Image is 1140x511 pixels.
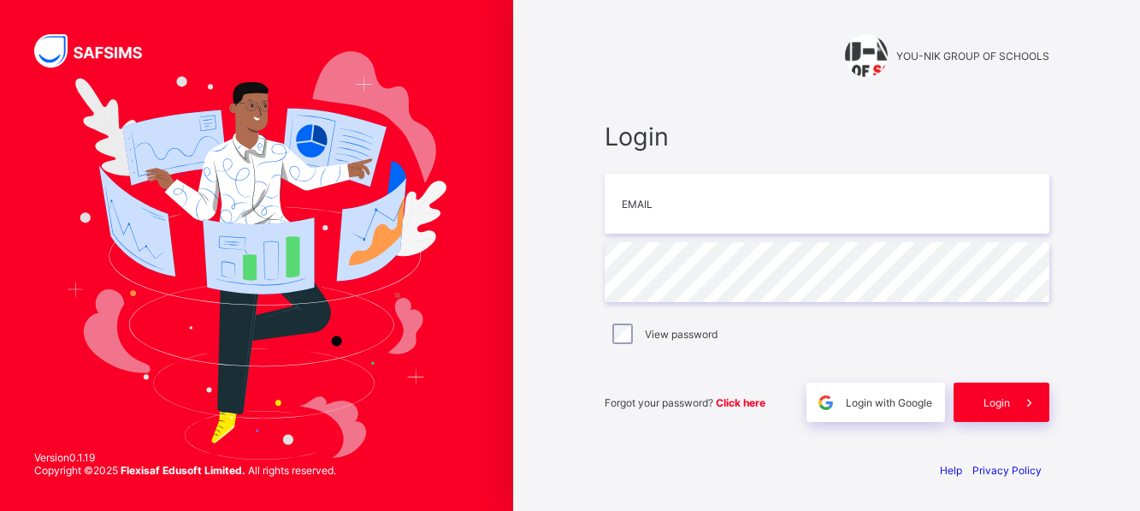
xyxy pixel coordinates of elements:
span: Version 0.1.19 [34,451,336,464]
a: Privacy Policy [972,464,1042,477]
span: Login [983,396,1010,409]
strong: Flexisaf Edusoft Limited. [121,464,245,477]
span: Forgot your password? [605,396,765,409]
img: Hero Image [67,51,446,460]
a: Click here [716,396,765,409]
img: google.396cfc9801f0270233282035f929180a.svg [816,393,836,413]
label: View password [645,328,718,341]
span: Login [605,122,1049,152]
span: Copyright © 2025 All rights reserved. [34,464,336,477]
span: YOU-NIK GROUP OF SCHOOLS [896,50,1049,62]
a: Help [940,464,962,477]
span: Login with Google [846,396,932,409]
img: SAFSIMS Logo [34,34,162,68]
